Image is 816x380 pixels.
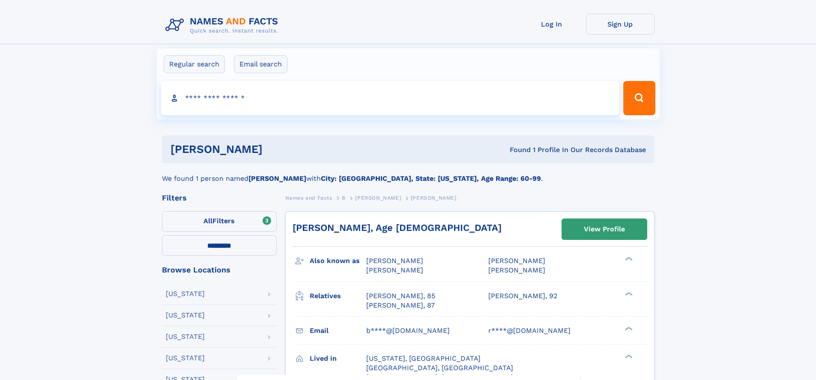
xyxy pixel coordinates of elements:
[366,364,513,372] span: [GEOGRAPHIC_DATA], [GEOGRAPHIC_DATA]
[293,222,502,233] a: [PERSON_NAME], Age [DEMOGRAPHIC_DATA]
[161,81,620,115] input: search input
[562,219,647,239] a: View Profile
[234,55,287,73] label: Email search
[162,194,277,202] div: Filters
[623,326,633,331] div: ❯
[164,55,225,73] label: Regular search
[310,254,366,268] h3: Also known as
[162,211,277,232] label: Filters
[355,195,401,201] span: [PERSON_NAME]
[623,353,633,359] div: ❯
[321,174,541,183] b: City: [GEOGRAPHIC_DATA], State: [US_STATE], Age Range: 60-99
[355,192,401,203] a: [PERSON_NAME]
[366,354,481,362] span: [US_STATE], [GEOGRAPHIC_DATA]
[488,291,557,301] a: [PERSON_NAME], 92
[342,195,346,201] span: B
[623,256,633,262] div: ❯
[166,355,205,362] div: [US_STATE]
[162,14,285,37] img: Logo Names and Facts
[411,195,457,201] span: [PERSON_NAME]
[623,81,655,115] button: Search Button
[488,257,545,265] span: [PERSON_NAME]
[366,301,435,310] a: [PERSON_NAME], 87
[342,192,346,203] a: B
[248,174,306,183] b: [PERSON_NAME]
[310,323,366,338] h3: Email
[584,219,625,239] div: View Profile
[203,217,212,225] span: All
[517,14,586,35] a: Log In
[586,14,655,35] a: Sign Up
[488,266,545,274] span: [PERSON_NAME]
[162,266,277,274] div: Browse Locations
[366,266,423,274] span: [PERSON_NAME]
[166,333,205,340] div: [US_STATE]
[366,257,423,265] span: [PERSON_NAME]
[285,192,332,203] a: Names and Facts
[623,291,633,296] div: ❯
[170,144,386,155] h1: [PERSON_NAME]
[166,312,205,319] div: [US_STATE]
[310,289,366,303] h3: Relatives
[162,163,655,184] div: We found 1 person named with .
[386,145,646,155] div: Found 1 Profile In Our Records Database
[366,291,435,301] a: [PERSON_NAME], 85
[310,351,366,366] h3: Lived in
[166,290,205,297] div: [US_STATE]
